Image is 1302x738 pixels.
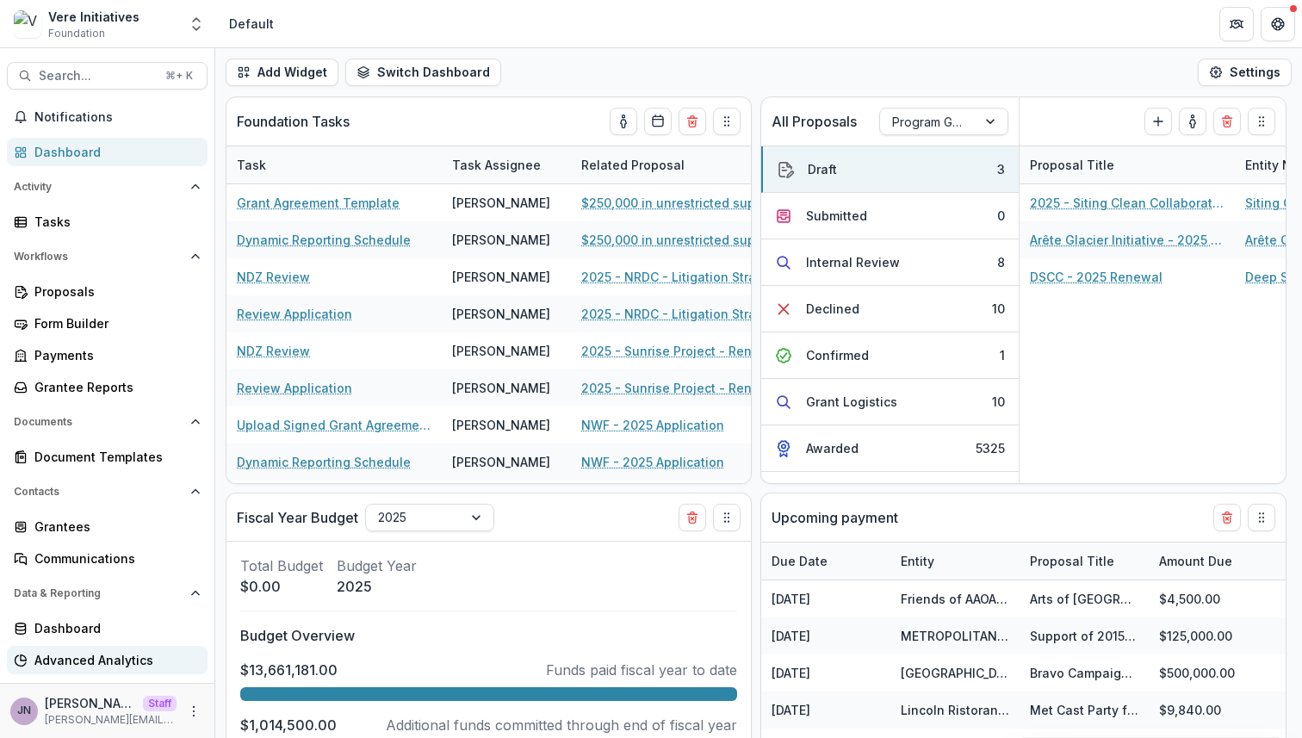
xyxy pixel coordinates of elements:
div: Dashboard [34,143,194,161]
button: Get Help [1261,7,1295,41]
button: Awarded5325 [761,425,1019,472]
div: Related Proposal [571,146,786,183]
button: toggle-assigned-to-me [610,108,637,135]
a: Dynamic Reporting Schedule [237,453,411,471]
button: Drag [1248,504,1275,531]
a: NWF - 2025 Application [581,453,724,471]
span: Search... [39,69,155,84]
div: 10 [992,300,1005,318]
span: Activity [14,181,183,193]
div: 5325 [976,439,1005,457]
div: Related Proposal [571,156,695,174]
a: NWF - 2025 Application [581,416,724,434]
button: Search... [7,62,208,90]
div: [PERSON_NAME] [452,379,550,397]
div: Task Assignee [442,156,551,174]
button: Create Proposal [1144,108,1172,135]
button: Open Contacts [7,478,208,505]
div: Grantee Reports [34,378,194,396]
div: Payments [34,346,194,364]
div: Proposal Title [1020,146,1235,183]
div: [PERSON_NAME] [452,231,550,249]
a: Tasks [7,208,208,236]
a: Dashboard [7,138,208,166]
p: All Proposals [772,111,857,132]
div: Internal Review [806,253,900,271]
button: Settings [1198,59,1292,86]
button: Submitted0 [761,193,1019,239]
button: Delete card [1213,108,1241,135]
div: 10 [992,393,1005,411]
div: Tasks [34,213,194,231]
p: Funds paid fiscal year to date [546,660,737,680]
div: [DATE] [761,580,890,617]
div: [PERSON_NAME] [452,342,550,360]
div: Proposal Title [1020,552,1125,570]
button: Open Data & Reporting [7,580,208,607]
div: 0 [997,207,1005,225]
div: Entity [890,543,1020,580]
button: Partners [1219,7,1254,41]
a: Grantee Reports [7,373,208,401]
p: $1,014,500.00 [240,715,337,735]
div: $500,000.00 [1149,654,1278,691]
div: Task Assignee [442,146,571,183]
button: Notifications [7,103,208,131]
a: 2025 - Siting Clean Collaborative - Renewal [1030,194,1224,212]
p: Foundation Tasks [237,111,350,132]
div: 3 [997,160,1005,178]
button: Switch Dashboard [345,59,501,86]
div: Dashboard [34,619,194,637]
button: Drag [713,504,741,531]
div: [PERSON_NAME] [452,416,550,434]
img: Vere Initiatives [14,10,41,38]
div: Advanced Analytics [34,651,194,669]
span: Foundation [48,26,105,41]
div: 1 [1000,346,1005,364]
span: Workflows [14,251,183,263]
a: Grant Agreement Template [237,194,400,212]
p: Total Budget [240,555,323,576]
div: Task [226,146,442,183]
a: $250,000 in unrestricted support (private reporting tailored); $100,000 to support the Sustainabl... [581,194,776,212]
span: Contacts [14,486,183,498]
div: [DATE] [761,654,890,691]
a: Dynamic Reporting Schedule [237,231,411,249]
a: Advanced Analytics [7,646,208,674]
a: Friends of AAOA/[GEOGRAPHIC_DATA] [901,592,1123,606]
div: 8 [997,253,1005,271]
a: Review Application [237,305,352,323]
div: Joyce N [17,705,31,716]
a: Grantees [7,512,208,541]
nav: breadcrumb [222,11,281,36]
a: Review Application [237,379,352,397]
div: Due Date [761,543,890,580]
a: Payments [7,341,208,369]
button: Drag [713,108,741,135]
div: Submitted [806,207,867,225]
div: $9,840.00 [1149,691,1278,729]
button: Open Workflows [7,243,208,270]
button: Confirmed1 [761,332,1019,379]
span: Data & Reporting [14,587,183,599]
a: Dashboard [7,614,208,642]
div: Document Templates [34,448,194,466]
div: Proposal Title [1020,543,1149,580]
button: Open entity switcher [184,7,208,41]
button: Declined10 [761,286,1019,332]
a: DSCC - 2025 Renewal [1030,268,1162,286]
div: Amount Due [1149,552,1243,570]
p: Budget Year [337,555,417,576]
a: NDZ Review [237,268,310,286]
p: [PERSON_NAME][EMAIL_ADDRESS][DOMAIN_NAME] [45,712,177,728]
button: Open Activity [7,173,208,201]
button: Drag [1248,108,1275,135]
button: toggle-assigned-to-me [1179,108,1206,135]
div: [PERSON_NAME] [452,305,550,323]
div: [PERSON_NAME] [452,453,550,471]
div: ⌘ + K [162,66,196,85]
